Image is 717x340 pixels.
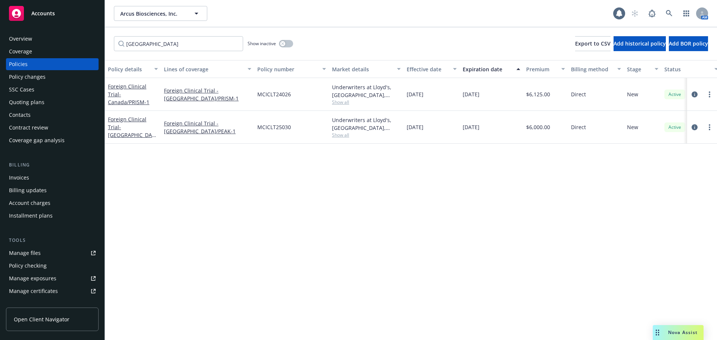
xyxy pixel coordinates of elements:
div: Coverage gap analysis [9,134,65,146]
a: Coverage [6,46,99,57]
a: SSC Cases [6,84,99,96]
span: Direct [571,90,586,98]
span: MCICLT24026 [257,90,291,98]
div: Overview [9,33,32,45]
span: New [627,90,638,98]
a: Coverage gap analysis [6,134,99,146]
button: Add historical policy [614,36,666,51]
button: Lines of coverage [161,60,254,78]
div: Billing [6,161,99,169]
div: Status [664,65,710,73]
a: Policy changes [6,71,99,83]
a: Contacts [6,109,99,121]
button: Add BOR policy [669,36,708,51]
a: Invoices [6,172,99,184]
div: Tools [6,237,99,244]
a: Manage exposures [6,272,99,284]
button: Nova Assist [653,325,704,340]
span: Active [667,124,682,131]
span: - [GEOGRAPHIC_DATA]/PEAK-1 [108,124,156,146]
button: Market details [329,60,404,78]
span: Export to CSV [575,40,611,47]
span: [DATE] [407,123,423,131]
div: Policy changes [9,71,46,83]
div: Account charges [9,197,50,209]
div: Billing method [571,65,613,73]
span: $6,000.00 [526,123,550,131]
a: Accounts [6,3,99,24]
a: Switch app [679,6,694,21]
span: [DATE] [463,90,479,98]
button: Export to CSV [575,36,611,51]
span: [DATE] [463,123,479,131]
div: Market details [332,65,392,73]
span: Accounts [31,10,55,16]
div: Quoting plans [9,96,44,108]
span: Nova Assist [668,329,698,336]
div: Expiration date [463,65,512,73]
a: more [705,90,714,99]
a: Manage claims [6,298,99,310]
a: Billing updates [6,184,99,196]
a: Contract review [6,122,99,134]
div: Contract review [9,122,48,134]
span: New [627,123,638,131]
div: Manage files [9,247,41,259]
span: Add historical policy [614,40,666,47]
span: Show inactive [248,40,276,47]
div: Contacts [9,109,31,121]
a: Installment plans [6,210,99,222]
div: Underwriters at Lloyd's, [GEOGRAPHIC_DATA], [PERSON_NAME] of [GEOGRAPHIC_DATA], Clinical Trials I... [332,116,401,132]
div: Installment plans [9,210,53,222]
div: Manage exposures [9,272,56,284]
div: Coverage [9,46,32,57]
a: Foreign Clinical Trial - [GEOGRAPHIC_DATA]/PRISM-1 [164,87,251,102]
a: circleInformation [690,90,699,99]
div: Effective date [407,65,448,73]
div: Underwriters at Lloyd's, [GEOGRAPHIC_DATA], [PERSON_NAME] of [GEOGRAPHIC_DATA], Clinical Trials I... [332,83,401,99]
button: Expiration date [460,60,523,78]
a: Policy checking [6,260,99,272]
a: Foreign Clinical Trial [108,116,155,146]
div: Billing updates [9,184,47,196]
span: $6,125.00 [526,90,550,98]
div: Policy number [257,65,318,73]
button: Policy number [254,60,329,78]
a: Manage certificates [6,285,99,297]
button: Billing method [568,60,624,78]
button: Arcus Biosciences, Inc. [114,6,207,21]
span: [DATE] [407,90,423,98]
a: Foreign Clinical Trial [108,83,149,106]
span: Active [667,91,682,98]
div: Manage certificates [9,285,58,297]
button: Effective date [404,60,460,78]
span: Direct [571,123,586,131]
a: more [705,123,714,132]
a: Account charges [6,197,99,209]
a: Start snowing [627,6,642,21]
button: Policy details [105,60,161,78]
button: Premium [523,60,568,78]
div: Invoices [9,172,29,184]
a: Report a Bug [645,6,659,21]
div: Policy details [108,65,150,73]
button: Stage [624,60,661,78]
div: Policy checking [9,260,47,272]
a: Policies [6,58,99,70]
input: Filter by keyword... [114,36,243,51]
span: Arcus Biosciences, Inc. [120,10,185,18]
a: Overview [6,33,99,45]
div: Drag to move [653,325,662,340]
span: MCICLT25030 [257,123,291,131]
a: Quoting plans [6,96,99,108]
span: Show all [332,132,401,138]
a: Foreign Clinical Trial - [GEOGRAPHIC_DATA]/PEAK-1 [164,119,251,135]
div: Policies [9,58,28,70]
div: Lines of coverage [164,65,243,73]
div: Stage [627,65,650,73]
div: Premium [526,65,557,73]
span: Open Client Navigator [14,315,69,323]
a: circleInformation [690,123,699,132]
a: Manage files [6,247,99,259]
span: Show all [332,99,401,105]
